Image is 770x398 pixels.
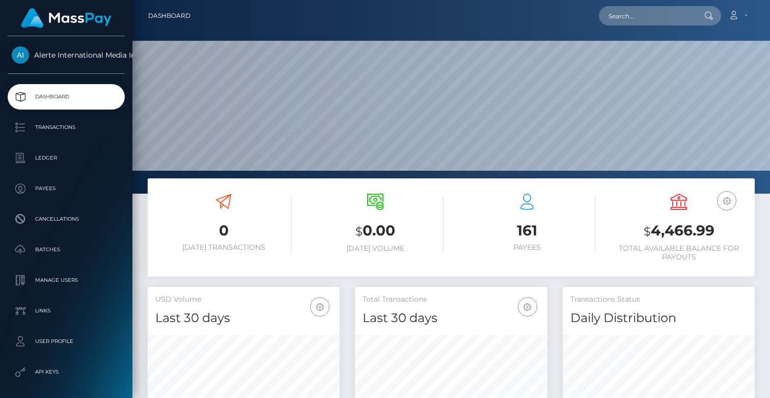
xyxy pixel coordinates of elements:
a: User Profile [8,329,125,354]
img: MassPay Logo [21,8,112,28]
a: Cancellations [8,206,125,232]
h6: Total Available Balance for Payouts [611,244,747,261]
a: Transactions [8,115,125,140]
p: Links [12,303,121,319]
a: Dashboard [148,5,190,26]
input: Search... [599,6,695,25]
a: Payees [8,176,125,201]
h3: 0.00 [307,221,444,242]
p: API Keys [12,364,121,380]
img: Alerte International Media Inc. [12,46,29,64]
p: Ledger [12,150,121,166]
h4: Last 30 days [155,309,332,327]
a: API Keys [8,359,125,385]
p: Manage Users [12,273,121,288]
span: Alerte International Media Inc. [8,50,125,60]
a: Dashboard [8,84,125,110]
h5: USD Volume [155,295,332,305]
p: Payees [12,181,121,196]
a: Ledger [8,145,125,171]
h3: 161 [459,221,595,241]
h5: Transactions Status [570,295,747,305]
h5: Total Transactions [363,295,539,305]
a: Manage Users [8,268,125,293]
p: Batches [12,242,121,257]
p: User Profile [12,334,121,349]
small: $ [355,224,363,238]
h3: 4,466.99 [611,221,747,242]
h6: [DATE] Transactions [155,243,292,252]
a: Links [8,298,125,324]
small: $ [644,224,651,238]
p: Transactions [12,120,121,135]
h6: Payees [459,243,595,252]
p: Dashboard [12,89,121,104]
h6: [DATE] Volume [307,244,444,253]
a: Batches [8,237,125,262]
h3: 0 [155,221,292,241]
h4: Last 30 days [363,309,539,327]
p: Cancellations [12,211,121,227]
h4: Daily Distribution [570,309,747,327]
